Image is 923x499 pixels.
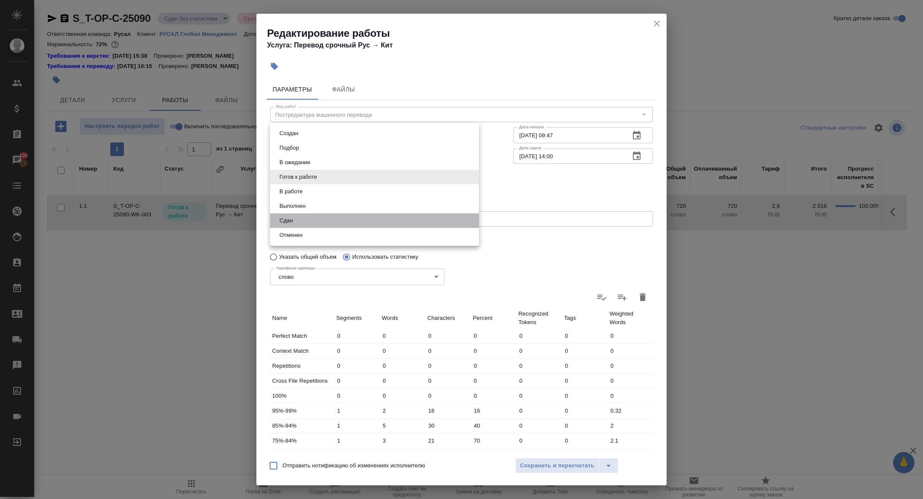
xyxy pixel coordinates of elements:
[277,143,302,153] button: Подбор
[277,216,295,225] button: Сдан
[277,187,305,196] button: В работе
[277,201,308,211] button: Выполнен
[277,129,301,138] button: Создан
[277,172,320,182] button: Готов к работе
[277,230,305,240] button: Отменен
[277,158,313,167] button: В ожидании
